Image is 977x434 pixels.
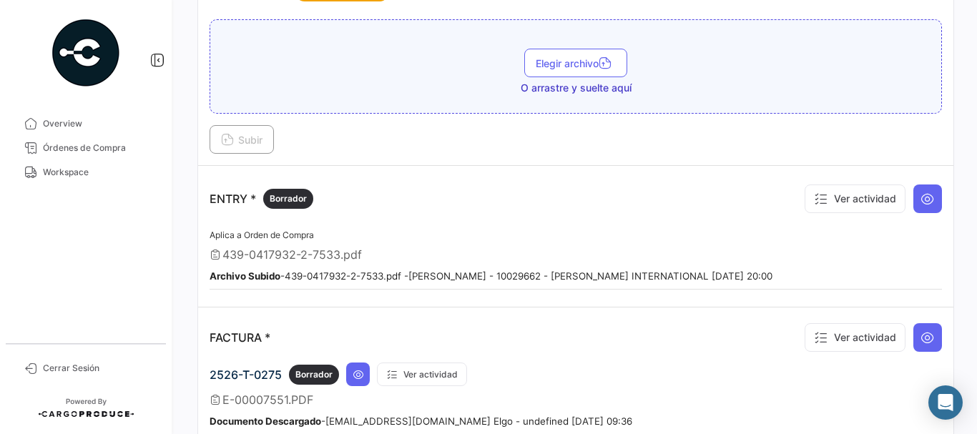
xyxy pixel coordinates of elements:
span: 2526-T-0275 [210,368,282,382]
span: Borrador [270,192,307,205]
span: Borrador [295,368,333,381]
span: Elegir archivo [536,57,616,69]
span: 439-0417932-2-7533.pdf [222,247,362,262]
span: Aplica a Orden de Compra [210,230,314,240]
button: Subir [210,125,274,154]
a: Workspace [11,160,160,184]
span: Overview [43,117,154,130]
img: powered-by.png [50,17,122,89]
div: Abrir Intercom Messenger [928,385,963,420]
b: Archivo Subido [210,270,280,282]
span: E-00007551.PDF [222,393,313,407]
button: Ver actividad [805,323,905,352]
span: Órdenes de Compra [43,142,154,154]
a: Overview [11,112,160,136]
a: Órdenes de Compra [11,136,160,160]
p: ENTRY * [210,189,313,209]
span: O arrastre y suelte aquí [521,81,632,95]
span: Cerrar Sesión [43,362,154,375]
span: Workspace [43,166,154,179]
p: FACTURA * [210,330,270,345]
button: Elegir archivo [524,49,627,77]
span: Subir [221,134,262,146]
small: - [EMAIL_ADDRESS][DOMAIN_NAME] Elgo - undefined [DATE] 09:36 [210,415,632,427]
button: Ver actividad [377,363,467,386]
small: - 439-0417932-2-7533.pdf - [PERSON_NAME] - 10029662 - [PERSON_NAME] INTERNATIONAL [DATE] 20:00 [210,270,772,282]
button: Ver actividad [805,184,905,213]
b: Documento Descargado [210,415,321,427]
